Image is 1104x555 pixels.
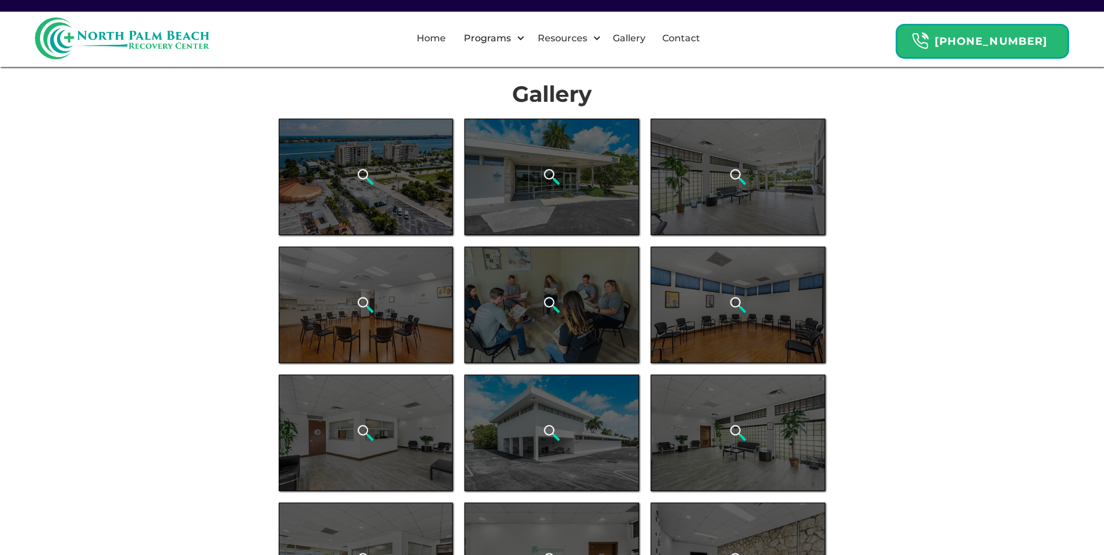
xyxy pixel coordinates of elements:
[606,20,652,57] a: Gallery
[279,119,453,235] a: open lightbox
[454,20,528,57] div: Programs
[464,119,639,235] a: open lightbox
[464,375,639,491] a: open lightbox
[911,32,929,50] img: Header Calendar Icons
[651,247,825,363] a: open lightbox
[651,119,825,235] a: open lightbox
[935,35,1048,48] strong: [PHONE_NUMBER]
[651,375,825,491] a: open lightbox
[535,31,590,45] div: Resources
[461,31,514,45] div: Programs
[528,20,604,57] div: Resources
[279,81,826,107] h1: Gallery
[279,375,453,491] a: open lightbox
[410,20,453,57] a: Home
[279,247,453,363] a: open lightbox
[464,247,639,363] a: open lightbox
[896,18,1069,59] a: Header Calendar Icons[PHONE_NUMBER]
[655,20,707,57] a: Contact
